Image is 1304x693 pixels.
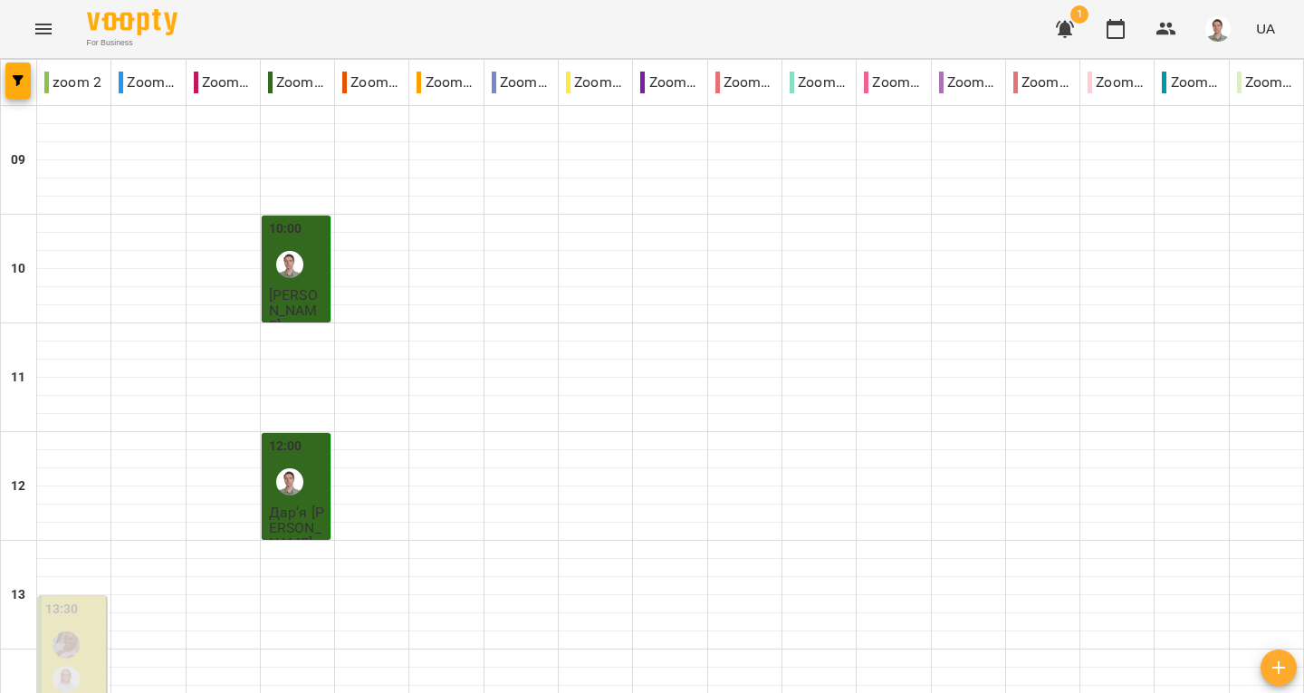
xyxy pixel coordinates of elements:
[1162,72,1221,93] p: Zoom Юлія
[11,259,25,279] h6: 10
[1256,19,1275,38] span: UA
[276,251,303,278] img: Андрій
[790,72,849,93] p: Zoom [PERSON_NAME]
[1013,72,1072,93] p: Zoom [PERSON_NAME]
[11,150,25,170] h6: 09
[1088,72,1146,93] p: Zoom [PERSON_NAME]
[939,72,998,93] p: Zoom Оксана
[269,437,302,457] label: 12:00
[1237,72,1296,93] p: Zoom Юля
[864,72,923,93] p: Zoom [PERSON_NAME]
[342,72,401,93] p: Zoom Даніела
[492,72,551,93] p: Zoom Каріна
[11,476,25,496] h6: 12
[1249,12,1282,45] button: UA
[22,7,65,51] button: Menu
[417,72,475,93] p: Zoom Жюлі
[11,368,25,388] h6: 11
[715,72,774,93] p: Zoom Марина
[119,72,177,93] p: Zoom Абігейл
[194,72,253,93] p: Zoom Анастасія
[1261,650,1297,686] button: Створити урок
[640,72,699,93] p: Zoom Катя
[1070,5,1088,24] span: 1
[269,286,318,335] span: [PERSON_NAME]
[1205,16,1231,42] img: 08937551b77b2e829bc2e90478a9daa6.png
[11,585,25,605] h6: 13
[268,72,327,93] p: Zoom [PERSON_NAME]
[269,504,324,553] span: Дар'я [PERSON_NAME]
[87,9,177,35] img: Voopty Logo
[269,219,302,239] label: 10:00
[53,631,80,659] img: Абігейл
[45,600,79,620] label: 13:30
[87,37,177,49] span: For Business
[53,666,80,693] img: Анастасія
[276,468,303,496] img: Андрій
[566,72,625,93] p: Zoom Катерина
[44,72,101,93] p: zoom 2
